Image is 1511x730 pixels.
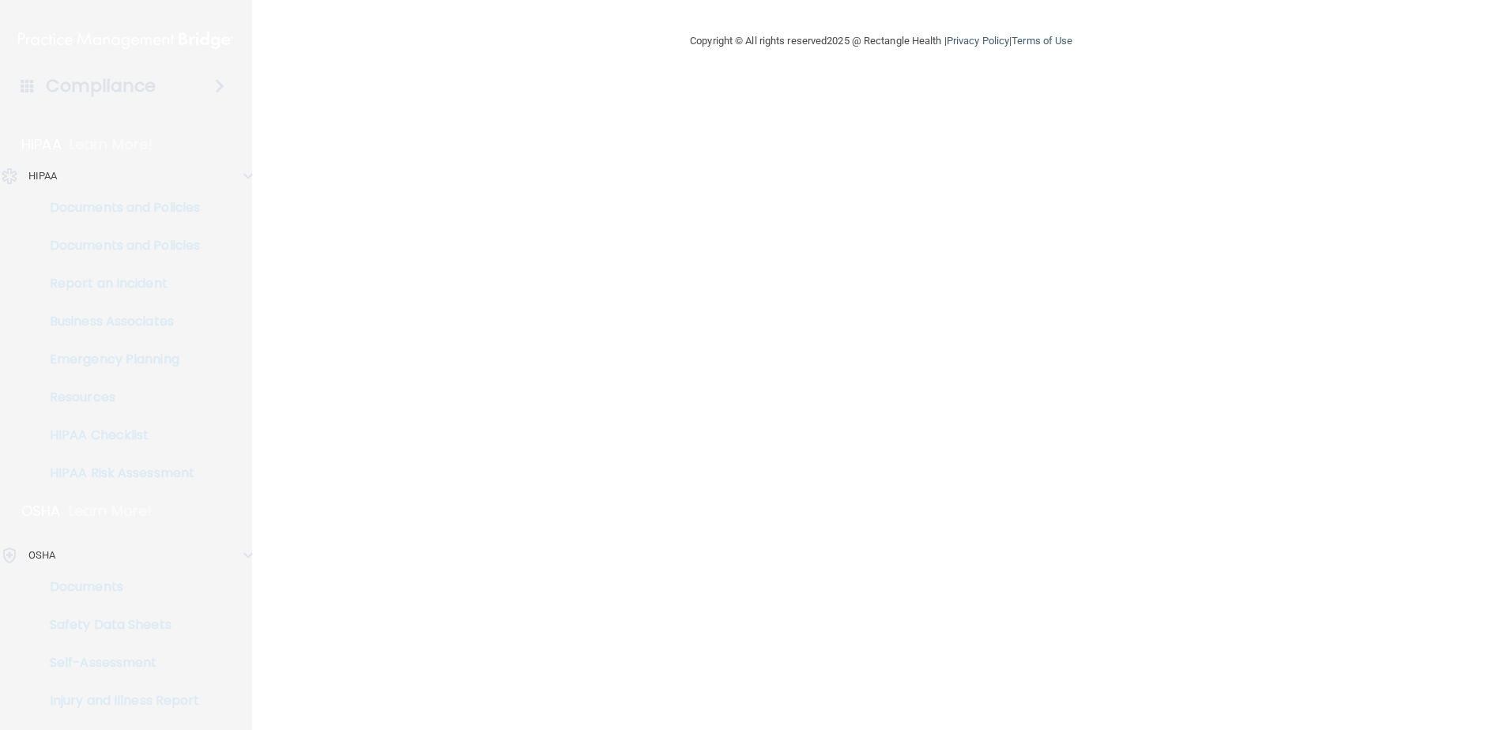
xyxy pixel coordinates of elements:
a: Privacy Policy [947,35,1009,47]
p: Documents and Policies [10,200,226,216]
p: Business Associates [10,314,226,329]
p: HIPAA Checklist [10,427,226,443]
p: Learn More! [69,502,153,521]
p: HIPAA [21,135,62,154]
p: OSHA [21,502,61,521]
h4: Compliance [46,75,156,97]
p: Learn More! [70,135,153,154]
p: Safety Data Sheets [10,617,226,633]
p: Injury and Illness Report [10,693,226,709]
p: Resources [10,389,226,405]
p: OSHA [28,546,55,565]
p: Self-Assessment [10,655,226,671]
img: PMB logo [18,24,233,56]
p: Report an Incident [10,276,226,292]
p: HIPAA [28,167,58,186]
a: Terms of Use [1012,35,1072,47]
p: HIPAA Risk Assessment [10,465,226,481]
div: Copyright © All rights reserved 2025 @ Rectangle Health | | [593,16,1170,66]
p: Documents [10,579,226,595]
p: Documents and Policies [10,238,226,254]
p: Emergency Planning [10,352,226,367]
